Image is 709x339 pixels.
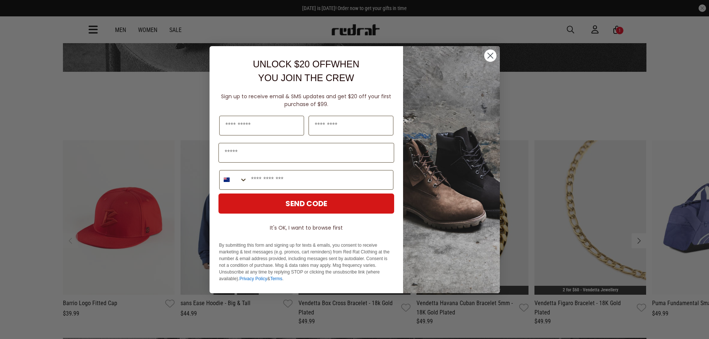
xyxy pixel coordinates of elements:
span: WHEN [331,59,359,69]
input: First Name [219,116,304,135]
a: Privacy Policy [239,276,267,281]
button: Search Countries [220,170,247,189]
span: YOU JOIN THE CREW [258,73,354,83]
button: Close dialog [484,49,497,62]
img: New Zealand [224,177,230,183]
p: By submitting this form and signing up for texts & emails, you consent to receive marketing & tex... [219,242,393,282]
img: f7662613-148e-4c88-9575-6c6b5b55a647.jpeg [403,46,500,293]
button: Open LiveChat chat widget [6,3,28,25]
button: It's OK, I want to browse first [218,221,394,234]
span: Sign up to receive email & SMS updates and get $20 off your first purchase of $99. [221,93,391,108]
span: UNLOCK $20 OFF [253,59,331,69]
input: Email [218,143,394,163]
a: Terms [270,276,282,281]
button: SEND CODE [218,194,394,214]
